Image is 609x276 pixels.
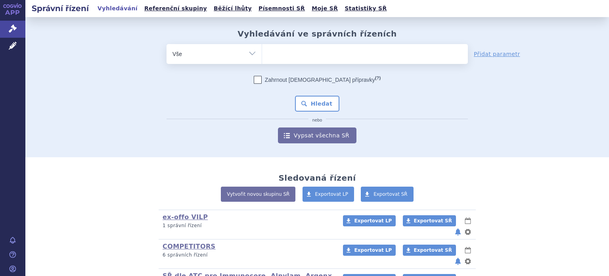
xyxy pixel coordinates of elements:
[464,245,472,255] button: lhůty
[414,247,452,253] span: Exportovat SŘ
[403,215,456,226] a: Exportovat SŘ
[474,50,520,58] a: Přidat parametr
[163,213,208,221] a: ex-offo VILP
[256,3,307,14] a: Písemnosti SŘ
[315,191,349,197] span: Exportovat LP
[343,245,396,256] a: Exportovat LP
[361,187,414,202] a: Exportovat SŘ
[237,29,397,39] h2: Vyhledávání ve správních řízeních
[221,187,295,202] a: Vytvořit novou skupinu SŘ
[163,243,216,250] a: COMPETITORS
[25,3,95,14] h2: Správní řízení
[354,218,392,224] span: Exportovat LP
[454,227,462,237] button: notifikace
[375,75,381,81] abbr: (?)
[303,187,354,202] a: Exportovat LP
[309,3,340,14] a: Moje SŘ
[95,3,140,14] a: Vyhledávání
[278,173,356,183] h2: Sledovaná řízení
[211,3,254,14] a: Běžící lhůty
[373,191,408,197] span: Exportovat SŘ
[308,118,326,123] i: nebo
[163,222,333,229] p: 1 správní řízení
[354,247,392,253] span: Exportovat LP
[464,227,472,237] button: nastavení
[295,96,340,112] button: Hledat
[254,76,381,84] label: Zahrnout [DEMOGRAPHIC_DATA] přípravky
[464,257,472,266] button: nastavení
[343,215,396,226] a: Exportovat LP
[142,3,209,14] a: Referenční skupiny
[278,127,356,143] a: Vypsat všechna SŘ
[163,252,333,259] p: 6 správních řízení
[414,218,452,224] span: Exportovat SŘ
[464,216,472,226] button: lhůty
[403,245,456,256] a: Exportovat SŘ
[342,3,389,14] a: Statistiky SŘ
[454,257,462,266] button: notifikace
